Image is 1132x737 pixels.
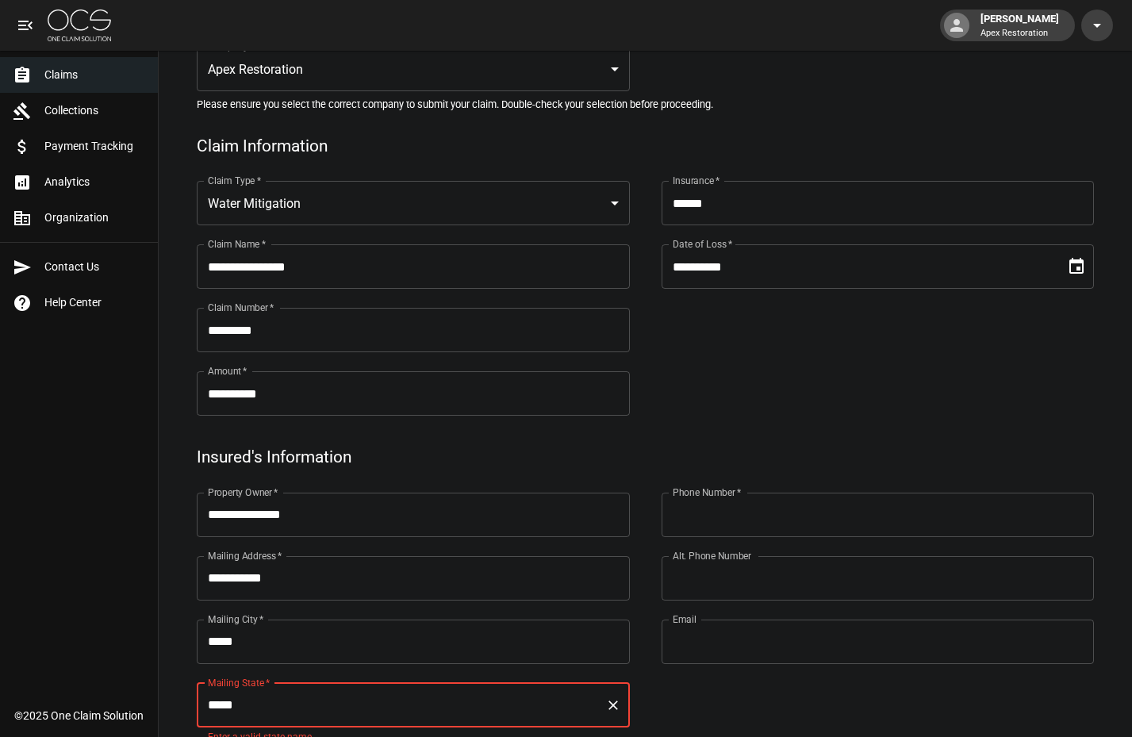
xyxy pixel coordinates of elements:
label: Mailing Address [208,549,282,562]
h5: Please ensure you select the correct company to submit your claim. Double-check your selection be... [197,98,1094,111]
label: Claim Name [208,237,266,251]
div: Apex Restoration [197,47,630,91]
label: Claim Type [208,174,261,187]
label: Insurance [673,174,719,187]
span: Organization [44,209,145,226]
button: open drawer [10,10,41,41]
label: Mailing City [208,612,264,626]
button: Clear [602,694,624,716]
label: Phone Number [673,486,741,499]
div: © 2025 One Claim Solution [14,708,144,724]
label: Date of Loss [673,237,732,251]
span: Contact Us [44,259,145,275]
label: Alt. Phone Number [673,549,751,562]
label: Email [673,612,696,626]
span: Analytics [44,174,145,190]
img: ocs-logo-white-transparent.png [48,10,111,41]
label: Mailing State [208,676,270,689]
div: Water Mitigation [197,181,630,225]
label: Amount [208,364,248,378]
label: Property Owner [208,486,278,499]
button: Choose date, selected date is Sep 15, 2025 [1061,251,1092,282]
span: Collections [44,102,145,119]
div: [PERSON_NAME] [974,11,1065,40]
span: Payment Tracking [44,138,145,155]
p: Apex Restoration [980,27,1059,40]
span: Help Center [44,294,145,311]
span: Claims [44,67,145,83]
label: Claim Number [208,301,274,314]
